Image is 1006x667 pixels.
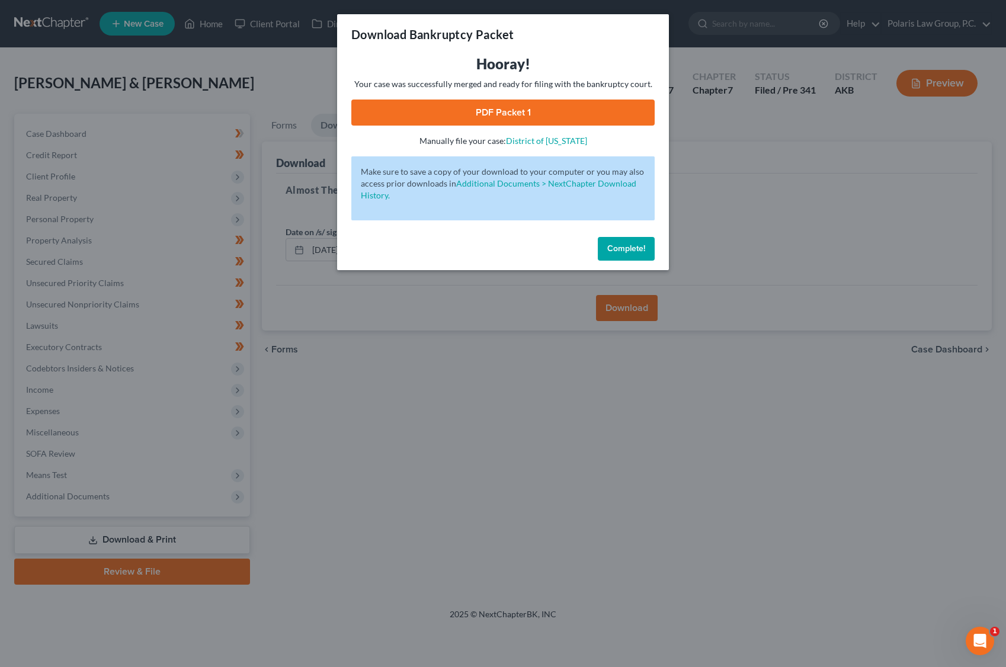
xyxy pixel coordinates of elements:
[598,237,655,261] button: Complete!
[361,178,636,200] a: Additional Documents > NextChapter Download History.
[351,26,514,43] h3: Download Bankruptcy Packet
[351,135,655,147] p: Manually file your case:
[506,136,587,146] a: District of [US_STATE]
[351,78,655,90] p: Your case was successfully merged and ready for filing with the bankruptcy court.
[361,166,645,201] p: Make sure to save a copy of your download to your computer or you may also access prior downloads in
[966,627,994,655] iframe: Intercom live chat
[990,627,999,636] span: 1
[351,100,655,126] a: PDF Packet 1
[607,243,645,254] span: Complete!
[351,54,655,73] h3: Hooray!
